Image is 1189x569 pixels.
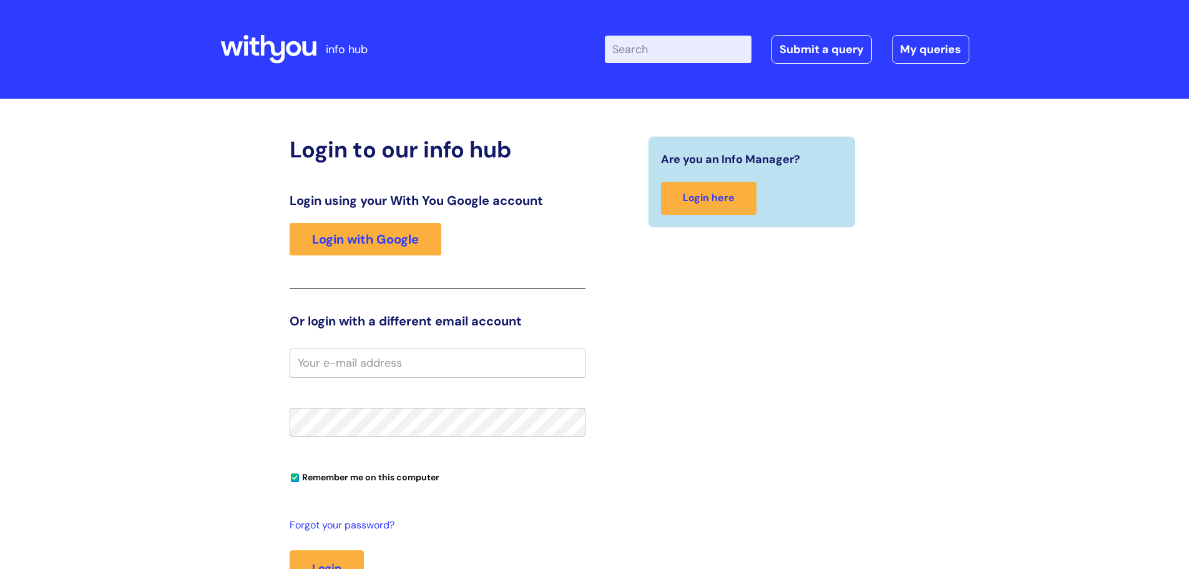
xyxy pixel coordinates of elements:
a: Login with Google [290,223,441,255]
p: info hub [326,39,368,59]
a: Forgot your password? [290,517,579,535]
input: Your e-mail address [290,349,585,377]
h2: Login to our info hub [290,136,585,163]
input: Search [605,36,751,63]
a: My queries [892,35,969,64]
a: Login here [661,182,756,215]
label: Remember me on this computer [290,469,439,483]
span: Are you an Info Manager? [661,149,800,169]
a: Submit a query [771,35,872,64]
h3: Or login with a different email account [290,314,585,329]
input: Remember me on this computer [291,474,299,482]
h3: Login using your With You Google account [290,193,585,208]
div: You can uncheck this option if you're logging in from a shared device [290,467,585,487]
